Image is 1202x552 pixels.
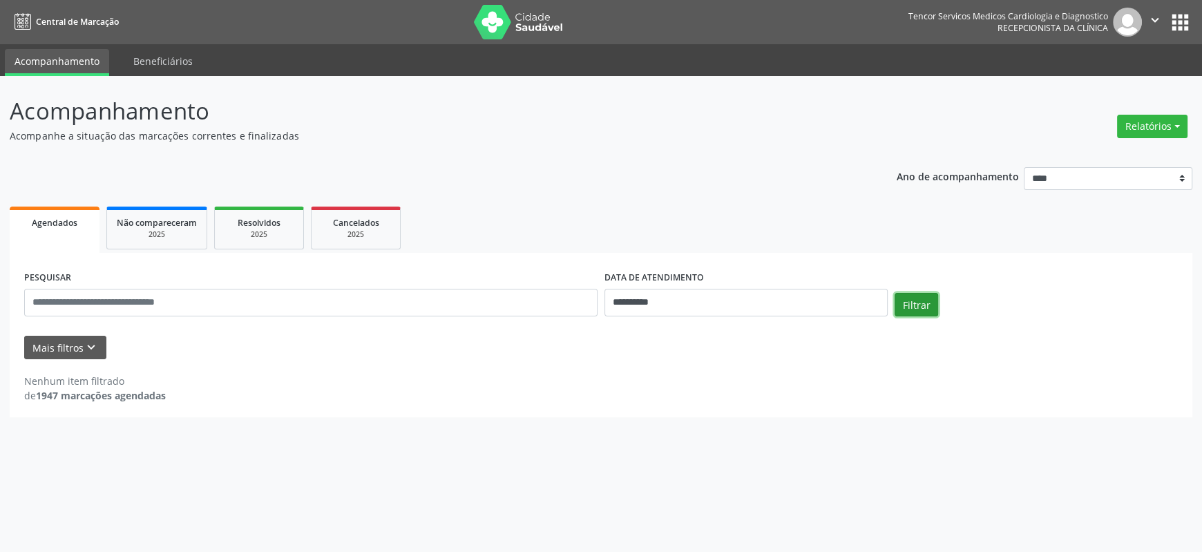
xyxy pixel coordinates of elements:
[238,217,280,229] span: Resolvidos
[36,389,166,402] strong: 1947 marcações agendadas
[908,10,1108,22] div: Tencor Servicos Medicos Cardiologia e Diagnostico
[24,336,106,360] button: Mais filtroskeyboard_arrow_down
[604,267,704,289] label: DATA DE ATENDIMENTO
[998,22,1108,34] span: Recepcionista da clínica
[24,374,166,388] div: Nenhum item filtrado
[10,94,837,129] p: Acompanhamento
[124,49,202,73] a: Beneficiários
[24,267,71,289] label: PESQUISAR
[5,49,109,76] a: Acompanhamento
[84,340,99,355] i: keyboard_arrow_down
[333,217,379,229] span: Cancelados
[1113,8,1142,37] img: img
[36,16,119,28] span: Central de Marcação
[321,229,390,240] div: 2025
[32,217,77,229] span: Agendados
[10,10,119,33] a: Central de Marcação
[895,293,938,316] button: Filtrar
[24,388,166,403] div: de
[1117,115,1187,138] button: Relatórios
[897,167,1019,184] p: Ano de acompanhamento
[1147,12,1163,28] i: 
[1168,10,1192,35] button: apps
[1142,8,1168,37] button: 
[225,229,294,240] div: 2025
[117,229,197,240] div: 2025
[117,217,197,229] span: Não compareceram
[10,129,837,143] p: Acompanhe a situação das marcações correntes e finalizadas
